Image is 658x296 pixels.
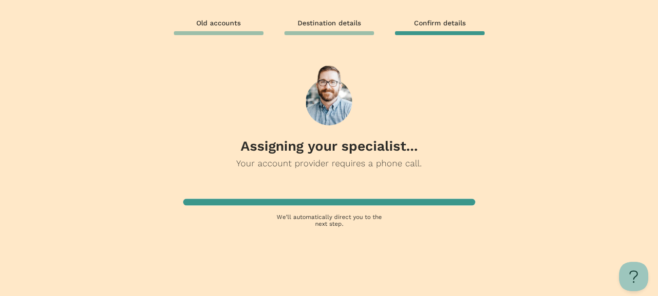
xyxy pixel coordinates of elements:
[619,262,648,291] iframe: Help Scout Beacon - Open
[414,19,466,27] span: Confirm details
[236,157,422,169] p: Your account provider requires a phone call.
[298,19,361,27] span: Destination details
[306,65,353,125] img: Henry
[241,137,418,155] h4: Assigning your specialist...
[196,19,241,27] span: Old accounts
[271,213,388,231] div: We’ll automatically direct you to the next step.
